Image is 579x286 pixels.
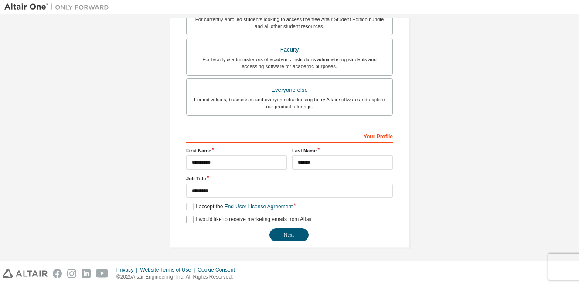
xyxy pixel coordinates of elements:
[67,269,76,278] img: instagram.svg
[186,216,312,223] label: I would like to receive marketing emails from Altair
[96,269,109,278] img: youtube.svg
[186,147,287,154] label: First Name
[269,228,309,241] button: Next
[192,96,387,110] div: For individuals, businesses and everyone else looking to try Altair software and explore our prod...
[225,203,293,210] a: End-User License Agreement
[192,16,387,30] div: For currently enrolled students looking to access the free Altair Student Edition bundle and all ...
[116,273,240,281] p: © 2025 Altair Engineering, Inc. All Rights Reserved.
[4,3,113,11] img: Altair One
[140,266,198,273] div: Website Terms of Use
[53,269,62,278] img: facebook.svg
[186,129,393,143] div: Your Profile
[116,266,140,273] div: Privacy
[192,84,387,96] div: Everyone else
[3,269,48,278] img: altair_logo.svg
[192,44,387,56] div: Faculty
[292,147,393,154] label: Last Name
[82,269,91,278] img: linkedin.svg
[192,56,387,70] div: For faculty & administrators of academic institutions administering students and accessing softwa...
[198,266,240,273] div: Cookie Consent
[186,175,393,182] label: Job Title
[186,203,293,210] label: I accept the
